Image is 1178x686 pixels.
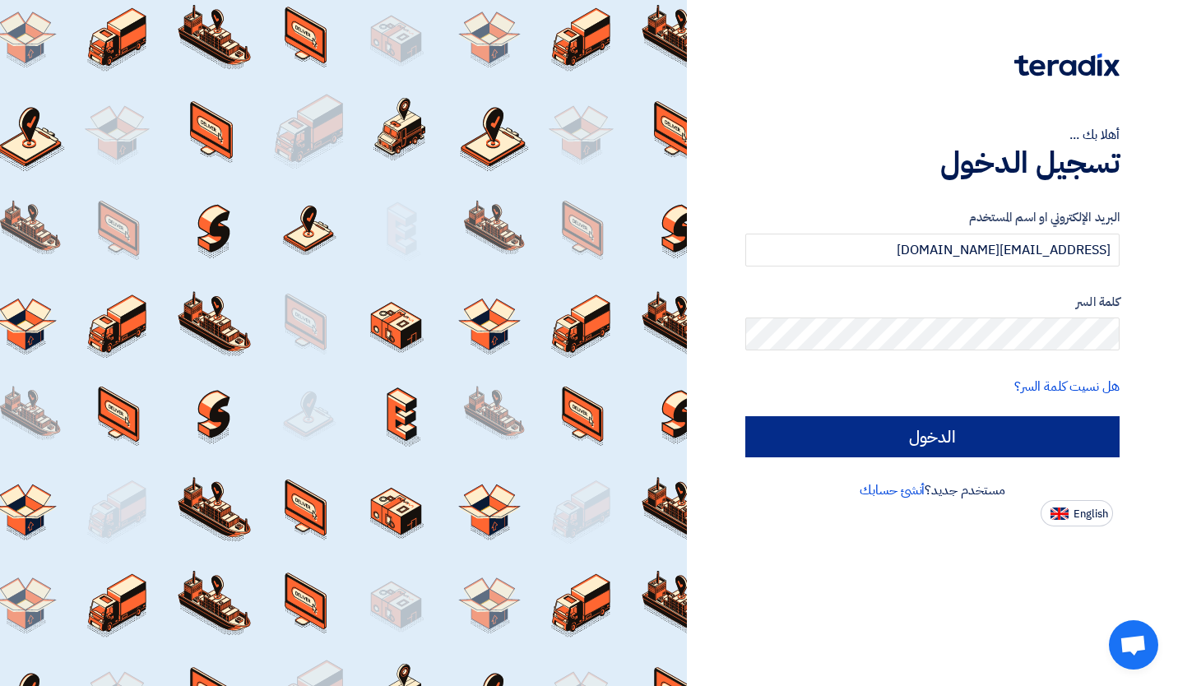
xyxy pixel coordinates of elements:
[1050,508,1069,520] img: en-US.png
[745,208,1120,227] label: البريد الإلكتروني او اسم المستخدم
[1109,620,1158,670] a: Open chat
[745,125,1120,145] div: أهلا بك ...
[1014,377,1120,396] a: هل نسيت كلمة السر؟
[745,145,1120,181] h1: تسجيل الدخول
[745,234,1120,267] input: أدخل بريد العمل الإلكتروني او اسم المستخدم الخاص بك ...
[745,416,1120,457] input: الدخول
[1074,508,1108,520] span: English
[1014,53,1120,76] img: Teradix logo
[1041,500,1113,526] button: English
[745,480,1120,500] div: مستخدم جديد؟
[860,480,925,500] a: أنشئ حسابك
[745,293,1120,312] label: كلمة السر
